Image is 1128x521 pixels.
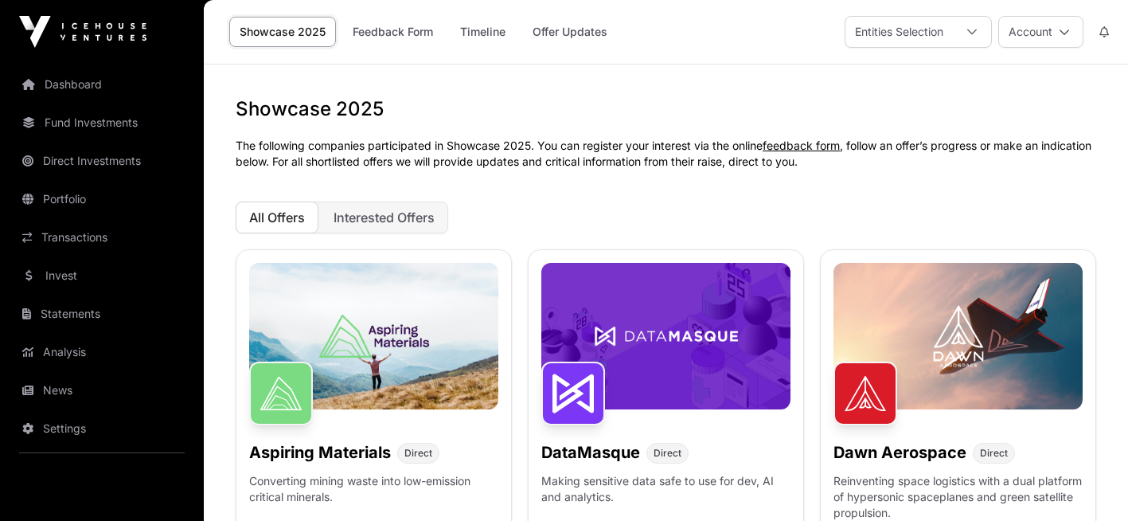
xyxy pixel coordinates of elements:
img: Dawn-Banner.jpg [833,263,1083,409]
div: Entities Selection [845,17,953,47]
button: Account [998,16,1083,48]
span: All Offers [249,210,305,225]
img: Dawn Aerospace [833,362,897,425]
button: Interested Offers [320,202,448,233]
a: Settings [13,411,191,446]
a: Invest [13,258,191,293]
a: Transactions [13,220,191,255]
img: DataMasque [541,362,605,425]
a: Offer Updates [522,17,618,47]
h1: DataMasque [541,441,640,464]
h1: Dawn Aerospace [833,441,966,464]
span: Direct [980,447,1008,460]
h1: Showcase 2025 [236,96,1096,122]
a: Fund Investments [13,105,191,140]
a: Direct Investments [13,143,191,178]
span: Interested Offers [334,210,435,225]
img: Icehouse Ventures Logo [19,16,146,48]
a: Showcase 2025 [229,17,336,47]
a: News [13,373,191,408]
a: feedback form [763,139,840,152]
p: The following companies participated in Showcase 2025. You can register your interest via the onl... [236,138,1096,170]
a: Analysis [13,335,191,370]
img: Aspiring Materials [249,362,313,425]
a: Dashboard [13,67,191,102]
a: Timeline [450,17,516,47]
img: DataMasque-Banner.jpg [541,263,790,409]
a: Portfolio [13,182,191,217]
a: Statements [13,296,191,331]
img: Aspiring-Banner.jpg [249,263,498,409]
span: Direct [404,447,432,460]
h1: Aspiring Materials [249,441,391,464]
button: All Offers [236,202,318,233]
a: Feedback Form [342,17,443,47]
span: Direct [654,447,681,460]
